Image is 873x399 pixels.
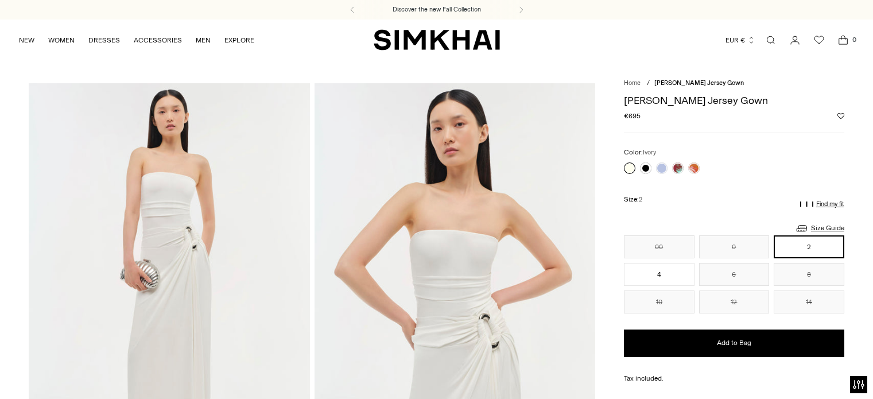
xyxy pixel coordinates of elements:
[654,79,744,87] span: [PERSON_NAME] Jersey Gown
[624,330,844,357] button: Add to Bag
[134,28,182,53] a: ACCESSORIES
[759,29,782,52] a: Open search modal
[624,194,642,205] label: Size:
[699,235,770,258] button: 0
[837,113,844,119] button: Add to Wishlist
[643,149,656,156] span: Ivory
[808,29,831,52] a: Wishlist
[795,221,844,235] a: Size Guide
[624,290,694,313] button: 10
[849,34,859,45] span: 0
[699,290,770,313] button: 12
[624,147,656,158] label: Color:
[774,263,844,286] button: 8
[774,290,844,313] button: 14
[624,263,694,286] button: 4
[374,29,500,51] a: SIMKHAI
[647,79,650,88] div: /
[48,28,75,53] a: WOMEN
[88,28,120,53] a: DRESSES
[624,373,844,383] div: Tax included.
[624,95,844,106] h1: [PERSON_NAME] Jersey Gown
[725,28,755,53] button: EUR €
[832,29,855,52] a: Open cart modal
[624,79,844,88] nav: breadcrumbs
[783,29,806,52] a: Go to the account page
[196,28,211,53] a: MEN
[624,111,641,121] span: €695
[393,5,481,14] a: Discover the new Fall Collection
[717,338,751,348] span: Add to Bag
[224,28,254,53] a: EXPLORE
[624,79,641,87] a: Home
[19,28,34,53] a: NEW
[699,263,770,286] button: 6
[774,235,844,258] button: 2
[624,235,694,258] button: 00
[639,196,642,203] span: 2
